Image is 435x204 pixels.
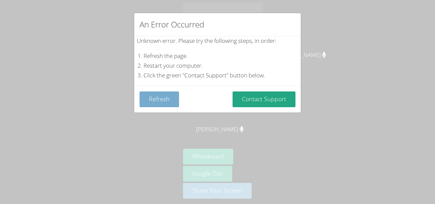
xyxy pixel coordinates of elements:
button: Contact Support [233,91,295,107]
div: Unknown error. Please try the following steps, in order: [137,36,298,80]
li: Refresh the page. [144,51,298,61]
button: Refresh [140,91,179,107]
li: Click the green "Contact Support" button below. [144,71,298,80]
li: Restart your computer. [144,61,298,71]
h2: An Error Occurred [140,18,204,30]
